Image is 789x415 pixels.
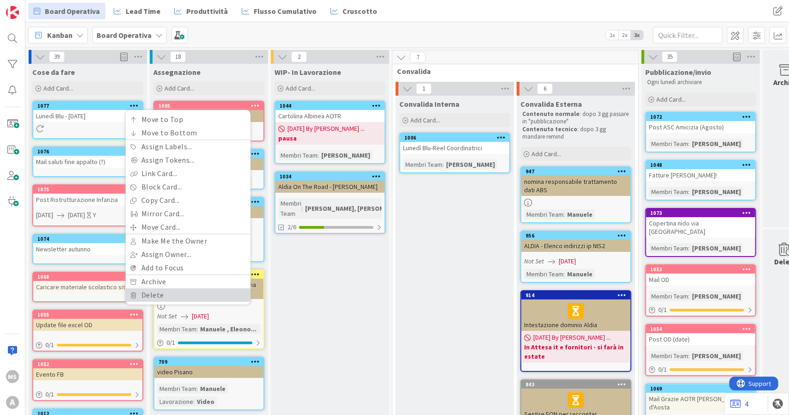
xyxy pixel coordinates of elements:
[522,110,630,126] p: : dopo 3 gg passare in "pubblicazione"
[275,67,341,77] span: WIP- In Lavorazione
[343,6,377,17] span: Cruscotto
[303,203,409,214] div: [PERSON_NAME], [PERSON_NAME]
[645,67,711,77] span: Pubblicazione/invio
[656,95,686,104] span: Add Card...
[37,236,142,242] div: 1074
[565,209,595,220] div: Manuele
[521,176,630,196] div: nomina responsabile trattamento dati ABS
[193,397,195,407] span: :
[318,150,319,160] span: :
[399,99,459,109] span: Convalida Interna
[45,340,54,350] span: 0 / 1
[521,299,630,331] div: Intestazione dominio Aldia
[157,312,177,320] i: Not Set
[126,248,251,261] a: Assign Owner...
[33,311,142,331] div: 1055Update file excel OD
[275,101,385,164] a: 1044Cartolina Albinea AOTR[DATE] By [PERSON_NAME] ...pausaMembri Team:[PERSON_NAME]
[126,220,251,234] a: Move Card...
[37,148,142,155] div: 1076
[286,84,315,92] span: Add Card...
[646,364,755,375] div: 0/1
[325,3,383,19] a: Cruscotto
[524,269,563,279] div: Membri Team
[522,110,580,118] strong: Contenuto normale
[33,319,142,331] div: Update file excel OD
[157,324,196,334] div: Membri Team
[397,67,627,76] span: Convalida
[646,121,755,133] div: Post ASC Amicizia (Agosto)
[646,265,755,274] div: 1053
[236,3,322,19] a: Flusso Cumulativo
[524,257,544,265] i: Not Set
[159,359,263,365] div: 709
[662,51,678,62] span: 35
[618,31,631,40] span: 2x
[32,272,143,302] a: 1068Caricare materiale scolastico sito
[645,160,756,201] a: 1048Fatture [PERSON_NAME]!Membri Team:[PERSON_NAME]
[169,3,233,19] a: Produttività
[153,101,264,141] a: 1005gestire DominsMembri Team:Manuele
[275,110,385,122] div: Cartolina Albinea AOTR
[287,124,365,134] span: [DATE] By [PERSON_NAME] ...
[522,126,630,141] p: : dopo 3 gg mandare remind
[33,235,142,255] div: 1074Newsletter autunno
[126,140,251,153] a: Assign Labels...
[198,384,228,394] div: Manuele
[37,361,142,367] div: 1052
[6,6,19,19] img: Visit kanbanzone.com
[33,147,142,168] div: 1076Mail saluti fine appalto (?)
[521,232,630,240] div: 956
[43,84,73,92] span: Add Card...
[404,134,509,141] div: 1006
[416,83,432,94] span: 1
[688,187,690,197] span: :
[565,269,595,279] div: Manuele
[442,159,444,170] span: :
[28,3,105,19] a: Board Operativa
[650,162,755,168] div: 1048
[400,134,509,154] div: 1006Lunedì Blu-Reel Coordinatrici
[254,6,317,17] span: Flusso Cumulativo
[688,291,690,301] span: :
[646,161,755,181] div: 1048Fatture [PERSON_NAME]!
[126,113,251,126] a: Move to Top
[33,156,142,168] div: Mail saluti fine appalto (?)
[319,150,373,160] div: [PERSON_NAME]
[49,51,65,62] span: 39
[526,292,630,299] div: 914
[631,31,643,40] span: 3x
[165,84,194,92] span: Add Card...
[32,184,143,226] a: 1075Post Ristrutturazione Infanzia[DATE][DATE]Y
[287,222,296,232] span: 2/6
[126,126,251,140] a: Move to Bottom
[126,275,251,288] a: Archive
[32,146,143,177] a: 1076Mail saluti fine appalto (?)
[192,311,209,321] span: [DATE]
[6,370,19,383] div: MS
[33,281,142,293] div: Caricare materiale scolastico sito
[646,384,755,393] div: 1069
[33,360,142,380] div: 1052Evento FB
[649,291,688,301] div: Membri Team
[521,167,630,196] div: 947nomina responsabile trattamento dati ABS
[33,243,142,255] div: Newsletter autunno
[195,397,217,407] div: Video
[537,83,553,94] span: 6
[559,256,576,266] span: [DATE]
[33,368,142,380] div: Evento FB
[45,390,54,399] span: 0 / 1
[521,291,630,331] div: 914Intestazione dominio Aldia
[153,357,264,410] a: 709video PisanoMembri Team:ManueleLavorazione:Video
[521,167,630,176] div: 947
[186,6,228,17] span: Produttività
[646,333,755,345] div: Post OD (date)
[33,339,142,351] div: 0/1
[275,102,385,122] div: 1044Cartolina Albinea AOTR
[410,116,440,124] span: Add Card...
[526,232,630,239] div: 956
[154,102,263,110] div: 1005
[19,1,42,12] span: Support
[33,273,142,293] div: 1068Caricare materiale scolastico sito
[646,384,755,413] div: 1069Mail Grazie AOTR [PERSON_NAME] d'Aosta
[275,102,385,110] div: 1044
